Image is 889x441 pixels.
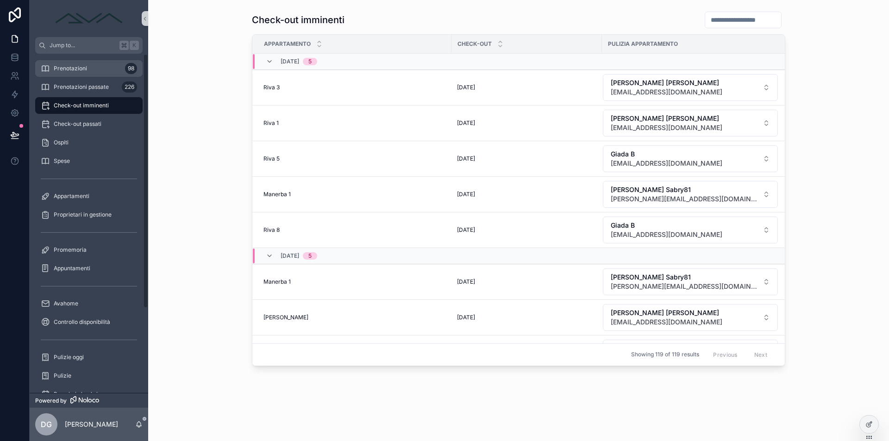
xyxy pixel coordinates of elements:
[611,123,722,132] span: [EMAIL_ADDRESS][DOMAIN_NAME]
[611,185,759,194] span: [PERSON_NAME] Sabry81
[54,83,109,91] span: Prenotazioni passate
[54,120,101,128] span: Check-out passati
[603,145,778,172] button: Select Button
[54,246,87,254] span: Promemoria
[263,155,280,162] span: Riva 5
[54,139,69,146] span: Ospiti
[611,317,722,327] span: [EMAIL_ADDRESS][DOMAIN_NAME]
[263,226,280,234] span: Riva 8
[35,79,143,95] a: Prenotazioni passate226
[611,230,722,239] span: [EMAIL_ADDRESS][DOMAIN_NAME]
[457,191,475,198] span: [DATE]
[457,40,492,48] span: Check-out
[264,40,311,48] span: Appartamento
[611,114,722,123] span: [PERSON_NAME] [PERSON_NAME]
[611,273,759,282] span: [PERSON_NAME] Sabry81
[35,349,143,366] a: Pulizie oggi
[457,191,596,198] a: [DATE]
[263,191,291,198] span: Manerba 1
[263,278,446,286] a: Manerba 1
[54,193,89,200] span: Appartamenti
[263,119,446,127] a: Riva 1
[602,180,778,208] a: Select Button
[125,63,137,74] div: 98
[35,206,143,223] a: Proprietari in gestione
[603,304,778,331] button: Select Button
[611,282,759,291] span: [PERSON_NAME][EMAIL_ADDRESS][DOMAIN_NAME]
[41,419,52,430] span: DG
[457,119,475,127] span: [DATE]
[122,81,137,93] div: 226
[30,393,148,408] a: Powered by
[457,155,596,162] a: [DATE]
[263,191,446,198] a: Manerba 1
[54,391,101,398] span: Prossimi check-in
[603,340,778,366] button: Select Button
[603,217,778,243] button: Select Button
[35,314,143,330] a: Controllo disponibilità
[263,314,446,321] a: [PERSON_NAME]
[35,295,143,312] a: Avahome
[54,157,70,165] span: Spese
[457,84,596,91] a: [DATE]
[50,42,116,49] span: Jump to...
[35,37,143,54] button: Jump to...K
[54,318,110,326] span: Controllo disponibilità
[263,84,280,91] span: Riva 3
[35,367,143,384] a: Pulizie
[263,155,446,162] a: Riva 5
[631,351,699,358] span: Showing 119 of 119 results
[457,314,475,321] span: [DATE]
[602,216,778,244] a: Select Button
[54,300,78,307] span: Avahome
[308,252,312,260] div: 5
[263,119,279,127] span: Riva 1
[611,221,722,230] span: Giada B
[54,372,71,379] span: Pulizie
[281,252,299,260] span: [DATE]
[602,304,778,331] a: Select Button
[457,314,596,321] a: [DATE]
[611,87,722,97] span: [EMAIL_ADDRESS][DOMAIN_NAME]
[54,65,87,72] span: Prenotazioni
[65,420,118,429] p: [PERSON_NAME]
[457,278,475,286] span: [DATE]
[608,40,678,48] span: Pulizia appartamento
[131,42,138,49] span: K
[35,188,143,205] a: Appartamenti
[611,308,722,317] span: [PERSON_NAME] [PERSON_NAME]
[35,260,143,277] a: Appuntamenti
[611,159,722,168] span: [EMAIL_ADDRESS][DOMAIN_NAME]
[54,354,84,361] span: Pulizie oggi
[35,397,67,404] span: Powered by
[602,339,778,367] a: Select Button
[35,153,143,169] a: Spese
[457,226,596,234] a: [DATE]
[35,97,143,114] a: Check-out imminenti
[54,102,109,109] span: Check-out imminenti
[252,13,344,26] h1: Check-out imminenti
[457,226,475,234] span: [DATE]
[603,74,778,101] button: Select Button
[30,54,148,393] div: scrollable content
[35,60,143,77] a: Prenotazioni98
[611,194,759,204] span: [PERSON_NAME][EMAIL_ADDRESS][DOMAIN_NAME]
[603,268,778,295] button: Select Button
[457,119,596,127] a: [DATE]
[263,278,291,286] span: Manerba 1
[35,116,143,132] a: Check-out passati
[308,58,312,65] div: 5
[457,278,596,286] a: [DATE]
[602,268,778,296] a: Select Button
[602,109,778,137] a: Select Button
[603,110,778,137] button: Select Button
[281,58,299,65] span: [DATE]
[52,11,126,26] img: App logo
[457,155,475,162] span: [DATE]
[35,386,143,403] a: Prossimi check-in
[263,314,308,321] span: [PERSON_NAME]
[54,211,112,218] span: Proprietari in gestione
[54,265,90,272] span: Appuntamenti
[602,145,778,173] a: Select Button
[611,149,722,159] span: Giada B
